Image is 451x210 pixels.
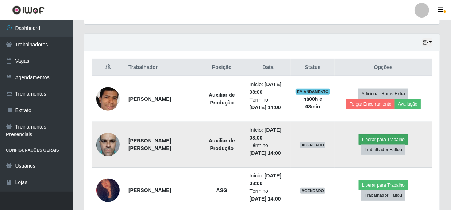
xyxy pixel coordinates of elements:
span: AGENDADO [300,188,325,194]
button: Avaliação [395,99,421,109]
time: [DATE] 14:00 [250,150,281,156]
button: Adicionar Horas Extra [358,89,408,99]
th: Trabalhador [124,59,198,76]
span: AGENDADO [300,142,325,148]
img: 1750208793254.jpeg [96,129,120,160]
button: Liberar para Trabalho [359,134,408,145]
li: Término: [250,142,287,157]
strong: há 00 h e 08 min [303,96,322,110]
li: Início: [250,81,287,96]
img: 1709861924003.jpeg [96,83,120,116]
strong: ASG [216,187,227,193]
strong: Auxiliar de Produção [209,138,235,151]
strong: [PERSON_NAME] [128,96,171,102]
li: Início: [250,126,287,142]
th: Status [291,59,335,76]
li: Início: [250,172,287,187]
th: Posição [198,59,245,76]
strong: [PERSON_NAME] [PERSON_NAME] [128,138,171,151]
time: [DATE] 14:00 [250,104,281,110]
time: [DATE] 08:00 [250,173,282,186]
img: CoreUI Logo [12,5,45,15]
button: Trabalhador Faltou [361,190,405,201]
span: EM ANDAMENTO [296,89,330,95]
time: [DATE] 08:00 [250,127,282,141]
th: Data [245,59,291,76]
li: Término: [250,96,287,111]
strong: Auxiliar de Produção [209,92,235,106]
time: [DATE] 08:00 [250,81,282,95]
li: Término: [250,187,287,203]
button: Trabalhador Faltou [361,145,405,155]
button: Liberar para Trabalho [359,180,408,190]
time: [DATE] 14:00 [250,196,281,202]
th: Opções [335,59,432,76]
strong: [PERSON_NAME] [128,187,171,193]
button: Forçar Encerramento [346,99,395,109]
